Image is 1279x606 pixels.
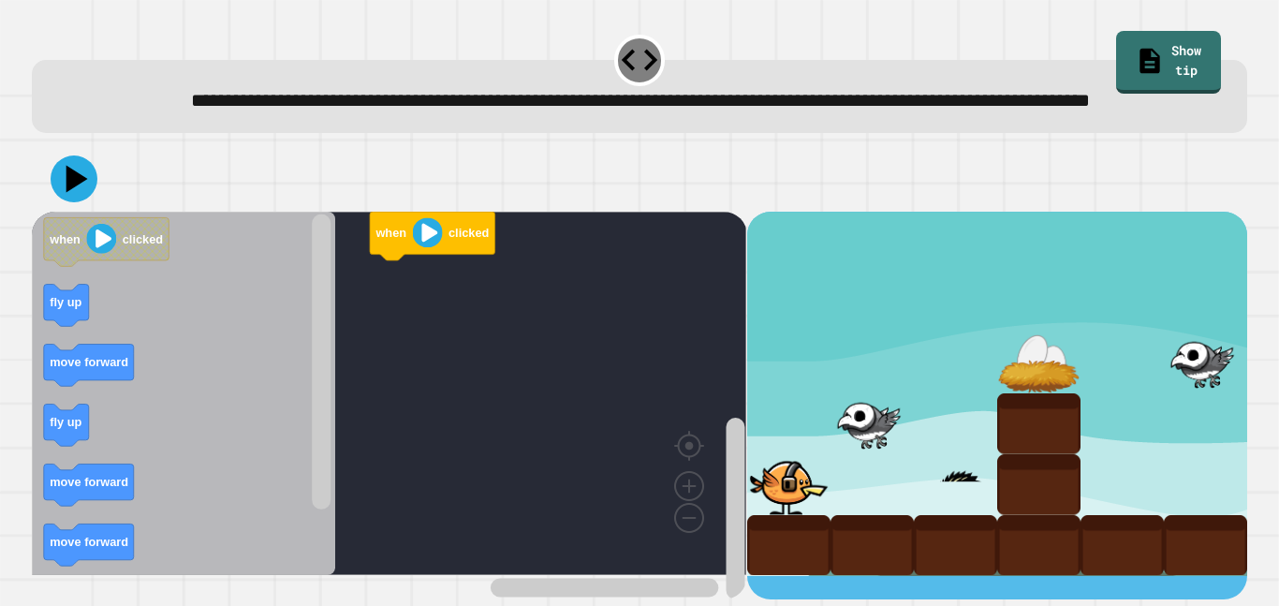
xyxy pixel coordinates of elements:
text: fly up [50,415,81,429]
div: Blockly Workspace [32,212,746,599]
a: Show tip [1116,31,1221,94]
text: when [49,232,81,246]
text: fly up [50,295,81,309]
text: move forward [50,475,128,489]
text: clicked [448,226,489,240]
text: clicked [123,232,163,246]
text: when [375,226,407,240]
text: move forward [50,535,128,549]
text: move forward [50,355,128,369]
